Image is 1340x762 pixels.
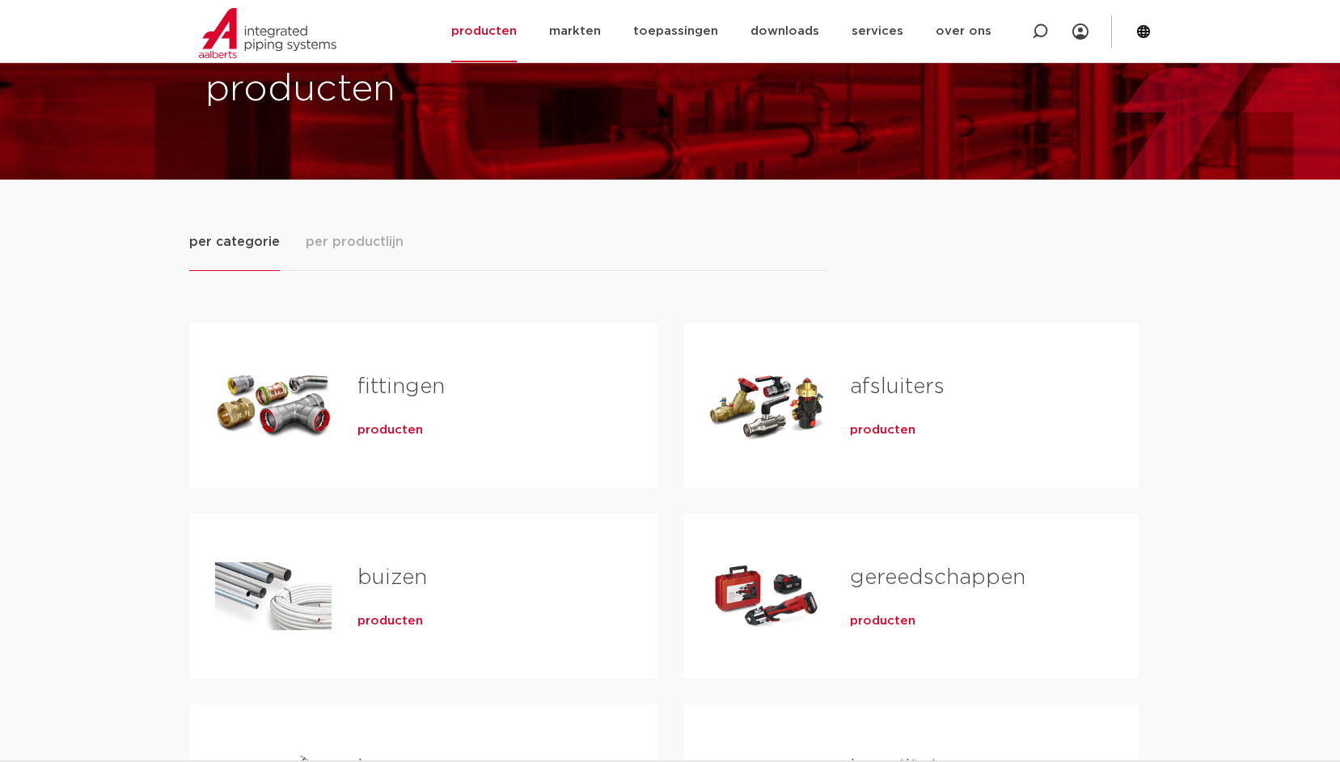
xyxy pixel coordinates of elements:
a: buizen [357,567,427,588]
span: per productlijn [306,232,404,252]
a: producten [357,422,423,438]
a: gereedschappen [850,567,1025,588]
a: producten [850,422,915,438]
a: producten [357,613,423,629]
h1: producten [205,64,662,116]
a: producten [850,613,915,629]
span: per categorie [189,232,280,252]
a: afsluiters [850,376,945,397]
a: fittingen [357,376,445,397]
